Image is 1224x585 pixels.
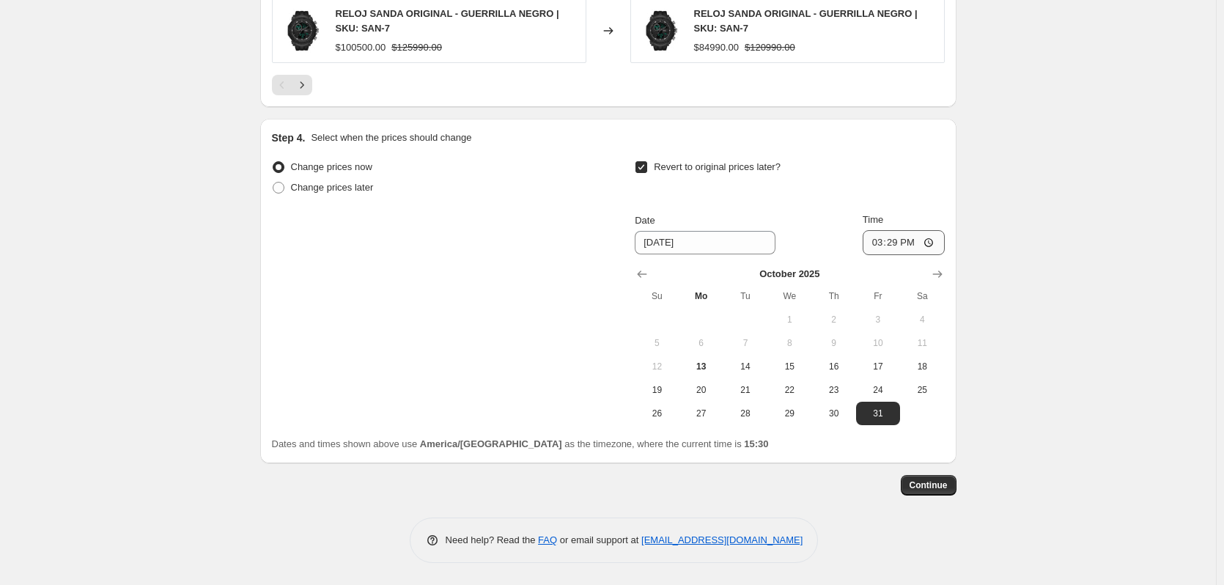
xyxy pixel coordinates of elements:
[862,314,894,325] span: 3
[811,378,855,402] button: Thursday October 23 2025
[694,40,739,55] div: $84990.00
[773,314,805,325] span: 1
[773,384,805,396] span: 22
[767,284,811,308] th: Wednesday
[723,331,767,355] button: Tuesday October 7 2025
[641,384,673,396] span: 19
[745,40,795,55] strike: $120990.00
[685,384,718,396] span: 20
[817,384,849,396] span: 23
[906,337,938,349] span: 11
[679,402,723,425] button: Monday October 27 2025
[906,314,938,325] span: 4
[654,161,781,172] span: Revert to original prices later?
[856,378,900,402] button: Friday October 24 2025
[811,355,855,378] button: Thursday October 16 2025
[862,361,894,372] span: 17
[679,284,723,308] th: Monday
[817,361,849,372] span: 16
[862,337,894,349] span: 10
[291,182,374,193] span: Change prices later
[811,284,855,308] th: Thursday
[729,408,762,419] span: 28
[729,361,762,372] span: 14
[767,378,811,402] button: Wednesday October 22 2025
[694,8,918,34] span: RELOJ SANDA ORIGINAL - GUERRILLA NEGRO | SKU: SAN-7
[817,408,849,419] span: 30
[632,264,652,284] button: Show previous month, September 2025
[635,215,655,226] span: Date
[773,290,805,302] span: We
[767,331,811,355] button: Wednesday October 8 2025
[391,40,442,55] strike: $125990.00
[729,290,762,302] span: Tu
[729,384,762,396] span: 21
[862,290,894,302] span: Fr
[863,230,945,255] input: 12:00
[900,284,944,308] th: Saturday
[900,331,944,355] button: Saturday October 11 2025
[863,214,883,225] span: Time
[291,161,372,172] span: Change prices now
[773,361,805,372] span: 15
[862,408,894,419] span: 31
[811,308,855,331] button: Thursday October 2 2025
[272,438,769,449] span: Dates and times shown above use as the timezone, where the current time is
[635,378,679,402] button: Sunday October 19 2025
[729,337,762,349] span: 7
[901,475,956,496] button: Continue
[927,264,948,284] button: Show next month, November 2025
[685,337,718,349] span: 6
[856,308,900,331] button: Friday October 3 2025
[900,378,944,402] button: Saturday October 25 2025
[641,337,673,349] span: 5
[635,231,775,254] input: 10/13/2025
[641,408,673,419] span: 26
[856,402,900,425] button: Friday October 31 2025
[272,75,312,95] nav: Pagination
[280,9,324,53] img: Reloj_Sanda-Negro-Silicona-6012_80x.jpg
[635,355,679,378] button: Sunday October 12 2025
[685,361,718,372] span: 13
[336,8,559,34] span: RELOJ SANDA ORIGINAL - GUERRILLA NEGRO | SKU: SAN-7
[811,331,855,355] button: Thursday October 9 2025
[679,378,723,402] button: Monday October 20 2025
[817,314,849,325] span: 2
[817,290,849,302] span: Th
[641,290,673,302] span: Su
[767,402,811,425] button: Wednesday October 29 2025
[292,75,312,95] button: Next
[641,361,673,372] span: 12
[767,355,811,378] button: Wednesday October 15 2025
[679,331,723,355] button: Monday October 6 2025
[420,438,562,449] b: America/[GEOGRAPHIC_DATA]
[817,337,849,349] span: 9
[685,290,718,302] span: Mo
[906,384,938,396] span: 25
[635,331,679,355] button: Sunday October 5 2025
[336,40,386,55] div: $100500.00
[635,284,679,308] th: Sunday
[862,384,894,396] span: 24
[856,355,900,378] button: Friday October 17 2025
[679,355,723,378] button: Today Monday October 13 2025
[641,534,803,545] a: [EMAIL_ADDRESS][DOMAIN_NAME]
[811,402,855,425] button: Thursday October 30 2025
[900,355,944,378] button: Saturday October 18 2025
[723,378,767,402] button: Tuesday October 21 2025
[272,130,306,145] h2: Step 4.
[856,284,900,308] th: Friday
[538,534,557,545] a: FAQ
[723,355,767,378] button: Tuesday October 14 2025
[638,9,682,53] img: Reloj_Sanda-Negro-Silicona-6012_80x.jpg
[906,361,938,372] span: 18
[900,308,944,331] button: Saturday October 4 2025
[773,337,805,349] span: 8
[767,308,811,331] button: Wednesday October 1 2025
[723,284,767,308] th: Tuesday
[685,408,718,419] span: 27
[744,438,768,449] b: 15:30
[906,290,938,302] span: Sa
[723,402,767,425] button: Tuesday October 28 2025
[910,479,948,491] span: Continue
